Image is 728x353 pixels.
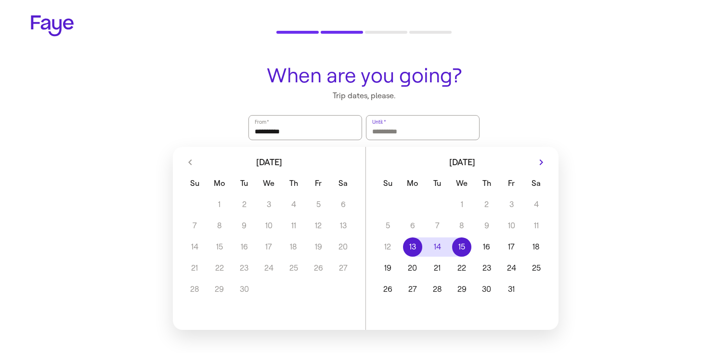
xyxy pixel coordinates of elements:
span: Thursday [282,174,305,193]
button: 25 [524,259,548,278]
button: 29 [450,280,474,299]
span: Wednesday [258,174,280,193]
label: Until [371,117,387,127]
span: Monday [208,174,231,193]
button: 26 [376,280,400,299]
button: Next month [533,155,549,170]
button: 24 [499,259,524,278]
p: Trip dates, please. [243,91,485,101]
label: From [254,117,270,127]
button: 16 [474,237,499,257]
button: 13 [400,237,425,257]
button: 22 [450,259,474,278]
span: Tuesday [233,174,255,193]
button: 27 [400,280,425,299]
span: Saturday [332,174,354,193]
button: 19 [376,259,400,278]
button: 17 [499,237,524,257]
span: Wednesday [451,174,473,193]
span: [DATE] [449,158,475,167]
span: Thursday [475,174,498,193]
button: 23 [474,259,499,278]
button: 21 [425,259,449,278]
button: 30 [474,280,499,299]
button: 15 [450,237,474,257]
span: Sunday [183,174,206,193]
button: 20 [400,259,425,278]
button: 18 [524,237,548,257]
button: 14 [425,237,449,257]
button: 31 [499,280,524,299]
span: Saturday [525,174,547,193]
span: Friday [307,174,330,193]
span: Friday [500,174,523,193]
h1: When are you going? [243,65,485,87]
span: [DATE] [256,158,282,167]
span: Monday [401,174,424,193]
button: 28 [425,280,449,299]
span: Sunday [377,174,399,193]
span: Tuesday [426,174,448,193]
